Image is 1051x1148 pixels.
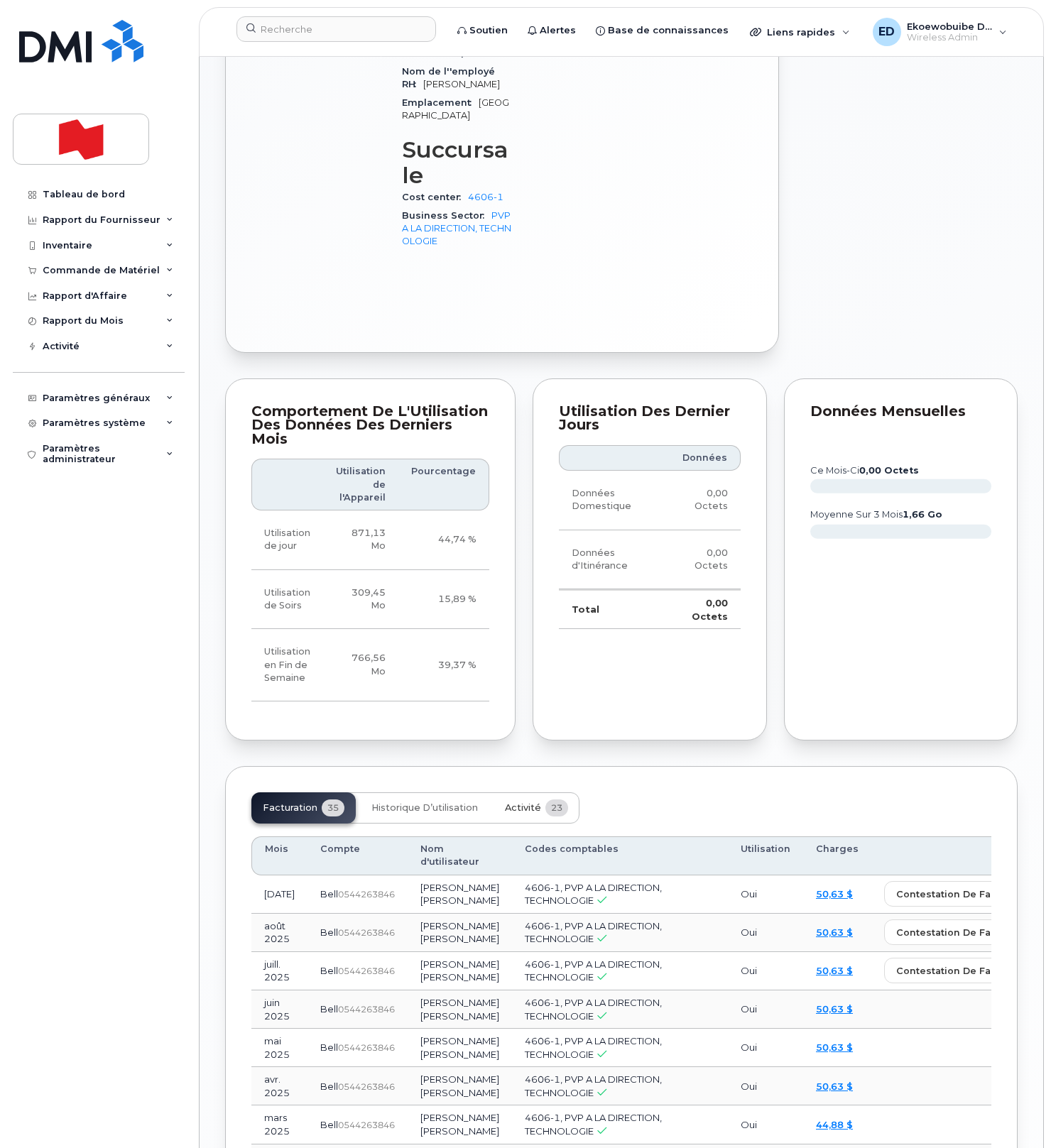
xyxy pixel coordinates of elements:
[251,914,307,952] td: août 2025
[816,1119,853,1130] a: 44,88 $
[338,966,395,976] span: 0544263846
[338,1042,395,1053] span: 0544263846
[251,836,307,875] th: Mois
[398,570,489,630] td: 15,89 %
[402,66,495,89] span: Nom de l''employé RH
[512,836,728,875] th: Codes comptables
[903,509,942,520] tspan: 1,66 Go
[338,889,395,900] span: 0544263846
[608,23,729,38] span: Base de connaissances
[408,990,512,1029] td: [PERSON_NAME] [PERSON_NAME]
[236,16,436,42] input: Recherche
[408,1029,512,1067] td: [PERSON_NAME] [PERSON_NAME]
[398,510,489,570] td: 44,74 %
[338,1120,395,1130] span: 0544263846
[307,836,408,875] th: Compte
[728,990,803,1029] td: Oui
[559,471,663,530] td: Données Domestique
[320,1003,338,1015] span: Bell
[525,997,662,1022] span: 4606-1, PVP A LA DIRECTION, TECHNOLOGIE
[816,1081,853,1092] a: 50,63 $
[251,629,323,701] td: Utilisation en Fin de Semaine
[525,1035,662,1060] span: 4606-1, PVP A LA DIRECTION, TECHNOLOGIE
[884,919,1029,945] button: Contestation de Facture
[251,510,323,570] td: Utilisation de jour
[505,802,541,814] span: Activité
[251,1029,307,1067] td: mai 2025
[559,405,741,432] div: Utilisation des Dernier Jours
[663,589,740,629] td: 0,00 Octets
[863,18,1017,46] div: Ekoewobuibe Dekpo
[740,18,860,46] div: Liens rapides
[525,958,662,983] span: 4606-1, PVP A LA DIRECTION, TECHNOLOGIE
[586,16,739,45] a: Base de connaissances
[803,836,871,875] th: Charges
[810,509,942,520] text: moyenne sur 3 mois
[816,1042,853,1053] a: 50,63 $
[423,79,500,89] span: [PERSON_NAME]
[469,23,508,38] span: Soutien
[525,882,662,907] span: 4606-1, PVP A LA DIRECTION, TECHNOLOGIE
[338,1081,395,1092] span: 0544263846
[402,210,511,247] a: PVP A LA DIRECTION, TECHNOLOGIE
[251,875,307,914] td: [DATE]
[525,920,662,945] span: 4606-1, PVP A LA DIRECTION, TECHNOLOGIE
[518,16,586,45] a: Alertes
[371,802,478,814] span: Historique d’utilisation
[320,888,338,900] span: Bell
[251,1105,307,1144] td: mars 2025
[408,836,512,875] th: Nom d'utilisateur
[408,1067,512,1105] td: [PERSON_NAME] [PERSON_NAME]
[896,964,1017,978] span: Contestation de Facture
[402,210,491,221] span: Business Sector
[323,629,398,701] td: 766,56 Mo
[323,570,398,630] td: 309,45 Mo
[251,629,489,701] tr: Vendredi de 18h au lundi 8h
[816,1003,853,1015] a: 50,63 $
[728,952,803,990] td: Oui
[525,1073,662,1098] span: 4606-1, PVP A LA DIRECTION, TECHNOLOGIE
[398,459,489,510] th: Pourcentage
[338,1004,395,1015] span: 0544263846
[408,914,512,952] td: [PERSON_NAME] [PERSON_NAME]
[663,445,740,471] th: Données
[251,570,323,630] td: Utilisation de Soirs
[320,1042,338,1053] span: Bell
[323,459,398,510] th: Utilisation de l'Appareil
[816,926,853,938] a: 50,63 $
[728,914,803,952] td: Oui
[545,799,568,816] span: 23
[728,1029,803,1067] td: Oui
[728,875,803,914] td: Oui
[402,192,468,202] span: Cost center
[663,530,740,590] td: 0,00 Octets
[251,990,307,1029] td: juin 2025
[468,192,503,202] a: 4606-1
[907,32,992,43] span: Wireless Admin
[728,1067,803,1105] td: Oui
[251,952,307,990] td: juill. 2025
[402,137,515,188] h3: Succursale
[816,965,853,976] a: 50,63 $
[859,465,919,476] tspan: 0,00 Octets
[728,1105,803,1144] td: Oui
[398,629,489,701] td: 39,37 %
[884,881,1029,907] button: Contestation de Facture
[884,958,1029,983] button: Contestation de Facture
[896,887,1017,901] span: Contestation de Facture
[907,21,992,32] span: Ekoewobuibe Dekpo
[447,16,518,45] a: Soutien
[540,23,576,38] span: Alertes
[323,510,398,570] td: 871,13 Mo
[408,875,512,914] td: [PERSON_NAME] [PERSON_NAME]
[320,1119,338,1130] span: Bell
[728,836,803,875] th: Utilisation
[338,927,395,938] span: 0544263846
[402,97,479,108] span: Emplacement
[663,471,740,530] td: 0,00 Octets
[251,1067,307,1105] td: avr. 2025
[896,926,1017,939] span: Contestation de Facture
[408,1105,512,1144] td: [PERSON_NAME] [PERSON_NAME]
[320,926,338,938] span: Bell
[810,405,992,419] div: Données mensuelles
